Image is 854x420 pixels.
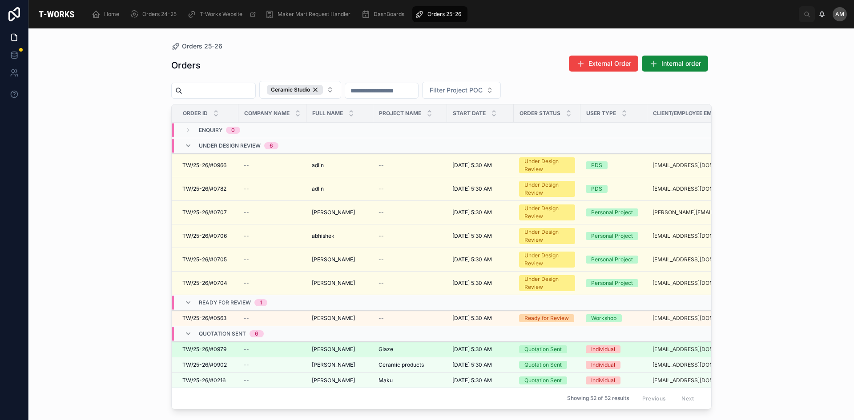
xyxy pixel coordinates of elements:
div: Individual [591,361,615,369]
span: Quotation Sent [199,330,246,337]
a: Home [89,6,125,22]
a: Individual [586,345,642,353]
span: [DATE] 5:30 AM [452,377,492,384]
span: [DATE] 5:30 AM [452,361,492,368]
a: TW/25-26/#0706 [182,232,233,240]
span: -- [379,232,384,240]
a: [DATE] 5:30 AM [452,315,508,322]
a: TW/25-26/#0979 [182,346,233,353]
a: TW/25-26/#0705 [182,256,233,263]
span: T-Works Website [200,11,242,18]
span: [DATE] 5:30 AM [452,346,492,353]
a: -- [244,185,301,192]
img: App logo [36,7,77,21]
a: Orders 24-25 [127,6,183,22]
h1: Orders [171,59,201,72]
a: Personal Project [586,279,642,287]
a: DashBoards [359,6,411,22]
span: Company Name [244,110,290,117]
a: Personal Project [586,256,642,264]
a: adlin [312,162,368,169]
span: -- [379,209,384,216]
span: Start Date [453,110,486,117]
div: 6 [270,142,273,149]
a: PDS [586,161,642,169]
span: TW/25-26/#0707 [182,209,227,216]
div: 6 [255,330,258,337]
div: Individual [591,376,615,384]
span: Home [104,11,119,18]
a: -- [244,346,301,353]
span: TW/25-26/#0216 [182,377,226,384]
button: Select Button [259,81,341,99]
a: Orders 25-26 [412,6,467,22]
a: [EMAIL_ADDRESS][DOMAIN_NAME] [653,377,732,384]
span: Filter Project POC [430,86,483,95]
span: Project Name [379,110,421,117]
span: Ceramic products [379,361,424,368]
div: Quotation Sent [524,345,562,353]
div: Personal Project [591,279,633,287]
div: PDS [591,161,602,169]
div: Ready for Review [524,314,569,322]
a: -- [379,185,442,192]
a: -- [379,162,442,169]
span: User Type [586,110,616,117]
div: Personal Project [591,232,633,240]
div: 1 [260,299,262,306]
a: Ready for Review [519,314,575,322]
a: Maker Mart Request Handler [262,6,357,22]
span: Under Design Review [199,142,261,149]
div: Personal Project [591,208,633,216]
a: T-Works Website [185,6,261,22]
a: Glaze [379,346,442,353]
a: abhishek [312,232,368,240]
span: TW/25-26/#0966 [182,162,226,169]
a: [EMAIL_ADDRESS][DOMAIN_NAME] [653,361,732,368]
a: Quotation Sent [519,361,575,369]
a: -- [244,232,301,240]
span: [PERSON_NAME] [312,209,355,216]
a: Under Design Review [519,228,575,244]
span: -- [244,162,249,169]
a: Under Design Review [519,252,575,268]
span: TW/25-26/#0706 [182,232,227,240]
a: adlin [312,185,368,192]
span: Order ID [183,110,208,117]
a: Workshop [586,314,642,322]
div: Personal Project [591,256,633,264]
div: Workshop [591,314,616,322]
a: Maku [379,377,442,384]
div: PDS [591,185,602,193]
a: Orders 25-26 [171,42,222,51]
span: [DATE] 5:30 AM [452,185,492,192]
div: Ceramic Studio [267,85,323,95]
button: Internal order [642,56,708,72]
a: [DATE] 5:30 AM [452,361,508,368]
div: Quotation Sent [524,361,562,369]
a: -- [379,315,442,322]
a: -- [244,209,301,216]
a: Under Design Review [519,275,575,291]
span: [DATE] 5:30 AM [452,232,492,240]
span: [PERSON_NAME] [312,256,355,263]
button: Unselect CERAMIC_STUDIO [267,85,323,95]
a: TW/25-26/#0902 [182,361,233,368]
a: TW/25-26/#0563 [182,315,233,322]
a: [EMAIL_ADDRESS][DOMAIN_NAME] [653,346,732,353]
a: TW/25-26/#0782 [182,185,233,192]
span: -- [244,377,249,384]
a: -- [379,280,442,287]
span: Client/Employee Email [653,110,720,117]
span: Orders 25-26 [427,11,461,18]
a: -- [379,232,442,240]
div: scrollable content [85,4,799,24]
span: -- [379,280,384,287]
span: -- [379,185,384,192]
span: adlin [312,185,324,192]
a: [EMAIL_ADDRESS][DOMAIN_NAME] [653,280,732,287]
span: Ready for Review [199,299,251,306]
a: -- [244,361,301,368]
span: Showing 52 of 52 results [567,395,629,402]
